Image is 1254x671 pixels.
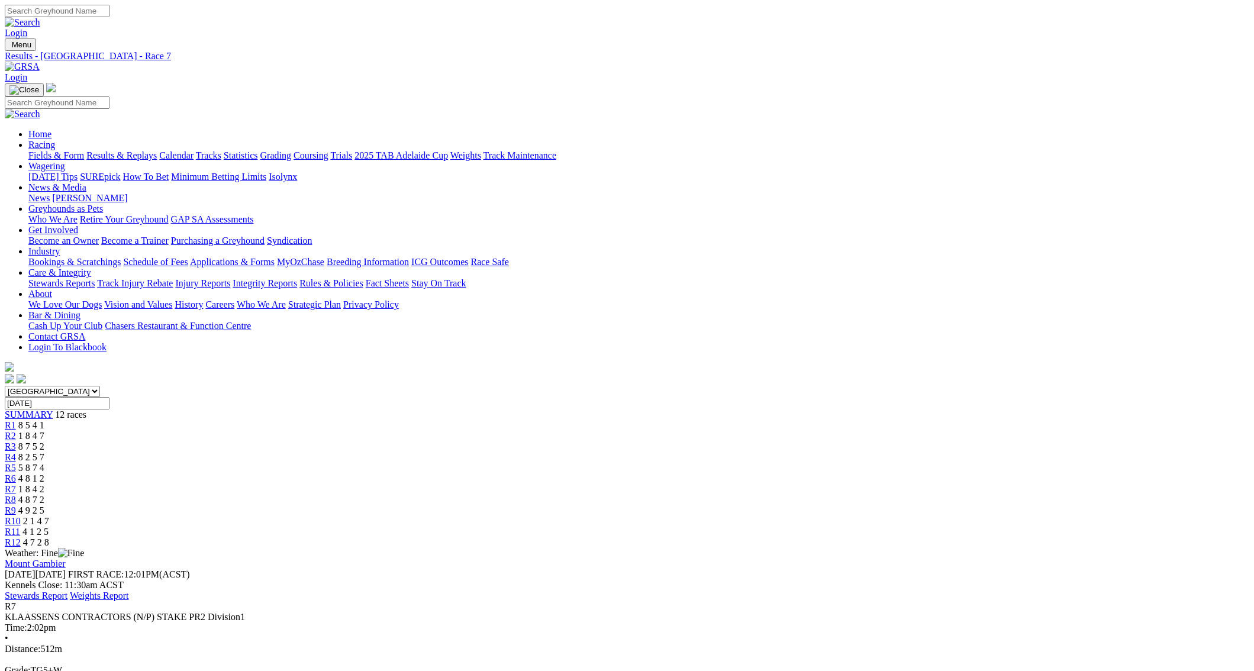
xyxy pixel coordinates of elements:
a: Calendar [159,150,194,160]
span: 12 races [55,409,86,420]
img: facebook.svg [5,374,14,383]
img: Fine [58,548,84,559]
a: [PERSON_NAME] [52,193,127,203]
a: R6 [5,473,16,483]
a: Bar & Dining [28,310,80,320]
a: Care & Integrity [28,267,91,278]
a: Coursing [294,150,328,160]
a: Cash Up Your Club [28,321,102,331]
a: News [28,193,50,203]
a: Login [5,72,27,82]
span: 4 9 2 5 [18,505,44,515]
input: Search [5,5,109,17]
a: History [175,299,203,309]
div: Bar & Dining [28,321,1249,331]
img: GRSA [5,62,40,72]
a: Track Maintenance [483,150,556,160]
a: R10 [5,516,21,526]
div: Care & Integrity [28,278,1249,289]
a: Who We Are [237,299,286,309]
span: 1 8 4 2 [18,484,44,494]
span: [DATE] [5,569,36,579]
span: R7 [5,601,16,611]
span: 4 8 1 2 [18,473,44,483]
span: [DATE] [5,569,66,579]
a: Results - [GEOGRAPHIC_DATA] - Race 7 [5,51,1249,62]
img: Search [5,17,40,28]
a: Become a Trainer [101,236,169,246]
a: Statistics [224,150,258,160]
a: Retire Your Greyhound [80,214,169,224]
a: R7 [5,484,16,494]
a: Bookings & Scratchings [28,257,121,267]
input: Select date [5,397,109,409]
a: Chasers Restaurant & Function Centre [105,321,251,331]
div: Wagering [28,172,1249,182]
img: Close [9,85,39,95]
a: R2 [5,431,16,441]
a: Contact GRSA [28,331,85,341]
a: 2025 TAB Adelaide Cup [354,150,448,160]
a: Privacy Policy [343,299,399,309]
div: 2:02pm [5,622,1249,633]
a: R4 [5,452,16,462]
a: R5 [5,463,16,473]
span: Weather: Fine [5,548,84,558]
a: Login To Blackbook [28,342,107,352]
a: Results & Replays [86,150,157,160]
span: 5 8 7 4 [18,463,44,473]
a: Isolynx [269,172,297,182]
a: Wagering [28,161,65,171]
span: 1 8 4 7 [18,431,44,441]
a: Racing [28,140,55,150]
a: R3 [5,441,16,451]
a: SUMMARY [5,409,53,420]
a: Stewards Reports [28,278,95,288]
a: GAP SA Assessments [171,214,254,224]
a: SUREpick [80,172,120,182]
div: About [28,299,1249,310]
a: News & Media [28,182,86,192]
a: R12 [5,537,21,547]
a: Stewards Report [5,591,67,601]
div: News & Media [28,193,1249,204]
a: Track Injury Rebate [97,278,173,288]
a: Careers [205,299,234,309]
a: R9 [5,505,16,515]
a: ICG Outcomes [411,257,468,267]
a: Home [28,129,51,139]
a: R8 [5,495,16,505]
span: 4 1 2 5 [22,527,49,537]
a: We Love Our Dogs [28,299,102,309]
a: Fields & Form [28,150,84,160]
div: 512m [5,644,1249,654]
span: 2 1 4 7 [23,516,49,526]
div: Kennels Close: 11:30am ACST [5,580,1249,591]
a: Login [5,28,27,38]
button: Toggle navigation [5,83,44,96]
span: 12:01PM(ACST) [68,569,190,579]
img: logo-grsa-white.png [46,83,56,92]
img: logo-grsa-white.png [5,362,14,372]
a: R11 [5,527,20,537]
span: 8 7 5 2 [18,441,44,451]
a: Become an Owner [28,236,99,246]
span: 8 2 5 7 [18,452,44,462]
span: FIRST RACE: [68,569,124,579]
span: R1 [5,420,16,430]
div: Racing [28,150,1249,161]
a: Syndication [267,236,312,246]
a: Integrity Reports [233,278,297,288]
a: Strategic Plan [288,299,341,309]
a: How To Bet [123,172,169,182]
span: 8 5 4 1 [18,420,44,430]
